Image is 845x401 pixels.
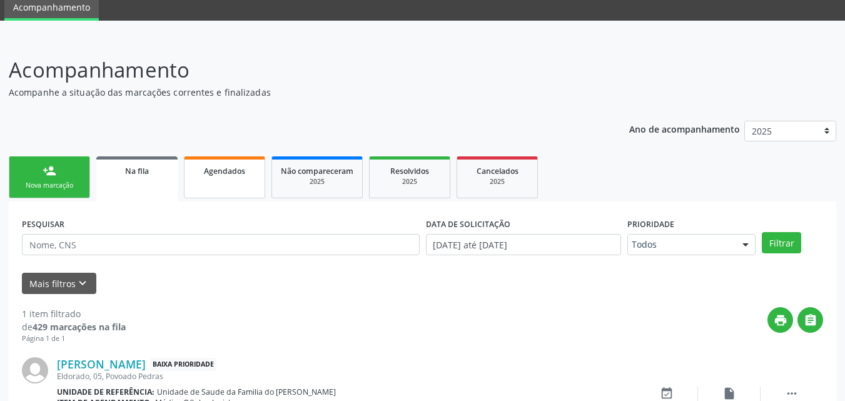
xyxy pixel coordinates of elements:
button: Mais filtroskeyboard_arrow_down [22,273,96,295]
span: Não compareceram [281,166,353,176]
div: 2025 [466,177,529,186]
div: de [22,320,126,333]
label: PESQUISAR [22,215,64,234]
label: DATA DE SOLICITAÇÃO [426,215,510,234]
label: Prioridade [627,215,674,234]
div: 2025 [281,177,353,186]
button:  [797,307,823,333]
p: Acompanhe a situação das marcações correntes e finalizadas [9,86,588,99]
div: person_add [43,164,56,178]
div: Nova marcação [18,181,81,190]
i:  [785,387,799,400]
span: Unidade de Saude da Familia do [PERSON_NAME] [157,387,336,397]
i: print [774,313,787,327]
strong: 429 marcações na fila [33,321,126,333]
input: Selecione um intervalo [426,234,622,255]
div: 1 item filtrado [22,307,126,320]
p: Acompanhamento [9,54,588,86]
span: Todos [632,238,730,251]
div: 2025 [378,177,441,186]
span: Cancelados [477,166,519,176]
i:  [804,313,817,327]
i: insert_drive_file [722,387,736,400]
a: [PERSON_NAME] [57,357,146,371]
span: Na fila [125,166,149,176]
div: Eldorado, 05, Povoado Pedras [57,371,635,382]
b: Unidade de referência: [57,387,154,397]
span: Resolvidos [390,166,429,176]
i: keyboard_arrow_down [76,277,89,290]
span: Agendados [204,166,245,176]
p: Ano de acompanhamento [629,121,740,136]
div: Página 1 de 1 [22,333,126,344]
span: Baixa Prioridade [150,358,216,371]
i: event_available [660,387,674,400]
button: print [767,307,793,333]
button: Filtrar [762,232,801,253]
input: Nome, CNS [22,234,420,255]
